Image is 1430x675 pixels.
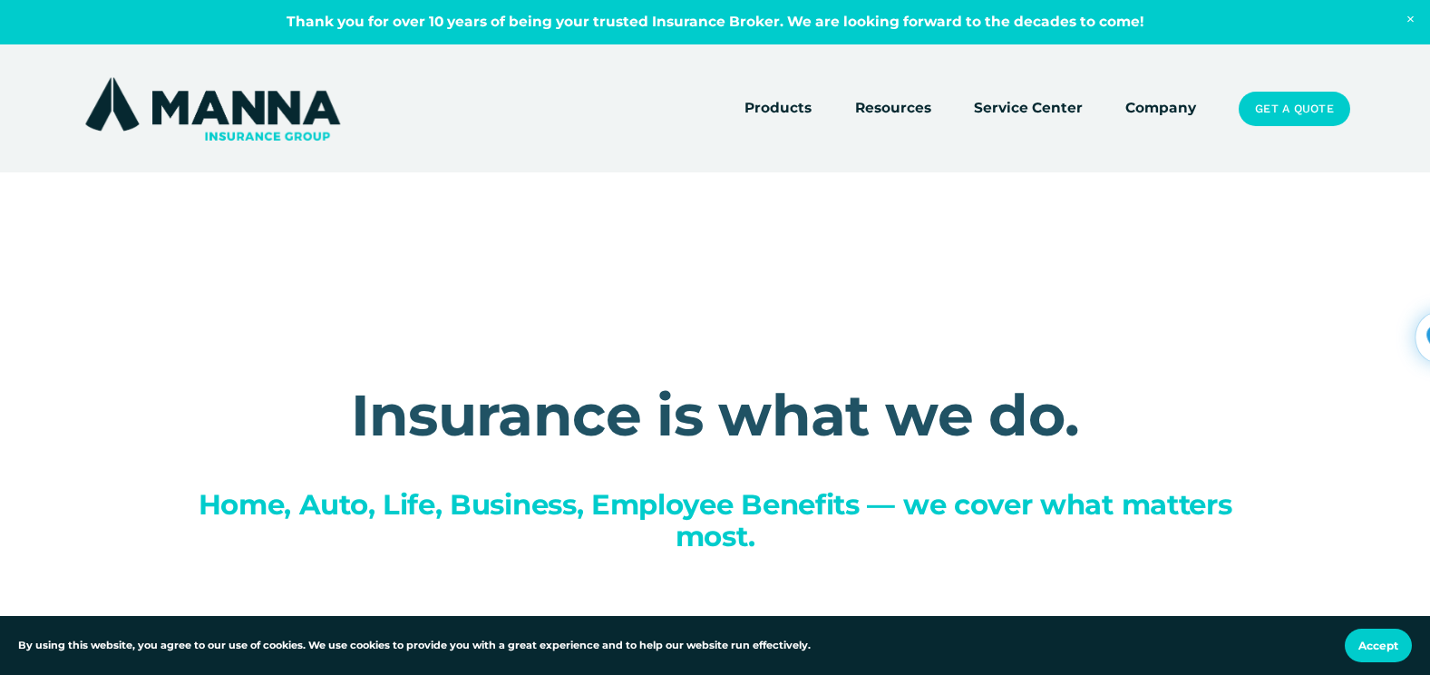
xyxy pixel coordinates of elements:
span: Accept [1358,639,1398,652]
a: folder dropdown [744,96,812,122]
strong: Insurance is what we do. [351,380,1080,450]
span: Resources [855,97,931,120]
img: Manna Insurance Group [81,73,345,144]
a: Company [1125,96,1196,122]
a: Get a Quote [1239,92,1349,126]
a: Service Center [974,96,1083,122]
p: By using this website, you agree to our use of cookies. We use cookies to provide you with a grea... [18,638,811,654]
span: Home, Auto, Life, Business, Employee Benefits — we cover what matters most. [199,487,1240,553]
span: Products [744,97,812,120]
button: Accept [1345,629,1412,662]
a: folder dropdown [855,96,931,122]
